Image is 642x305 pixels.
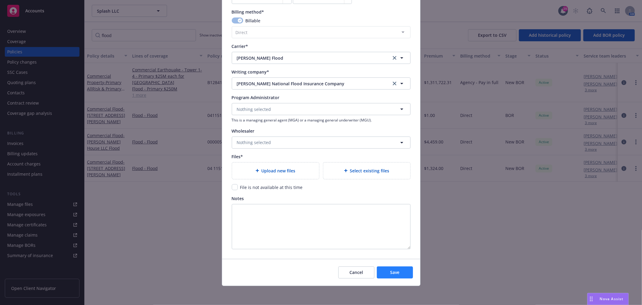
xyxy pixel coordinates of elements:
[390,269,399,275] span: Save
[232,162,319,179] div: Upload new files
[391,80,398,87] a: clear selection
[262,168,296,174] span: Upload new files
[232,77,411,90] button: [PERSON_NAME] National Flood Insurance Companyclear selection
[377,266,413,278] button: Save
[237,55,382,61] span: [PERSON_NAME] Flood
[240,184,303,190] span: File is not available at this time
[588,293,595,305] div: Drag to move
[587,293,629,305] button: Nova Assist
[600,296,624,301] span: Nova Assist
[232,95,280,100] span: Program Administrator
[349,269,363,275] span: Cancel
[232,43,248,49] span: Carrier*
[350,168,389,174] span: Select existing files
[338,266,374,278] button: Cancel
[232,9,411,38] span: Billing method*BillableDirect
[391,54,398,61] a: clear selection
[323,162,411,179] div: Select existing files
[237,106,271,112] span: Nothing selected
[232,103,411,115] button: Nothing selected
[232,17,411,24] div: Billable
[232,196,244,201] span: Notes
[232,69,269,75] span: Writing company*
[232,154,243,159] span: Files*
[232,137,411,149] button: Nothing selected
[232,9,264,15] span: Billing method*
[232,128,255,134] span: Wholesaler
[237,80,382,87] span: [PERSON_NAME] National Flood Insurance Company
[237,139,271,146] span: Nothing selected
[232,52,411,64] button: [PERSON_NAME] Floodclear selection
[232,118,411,123] span: This is a managing general agent (MGA) or a managing general underwriter (MGU).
